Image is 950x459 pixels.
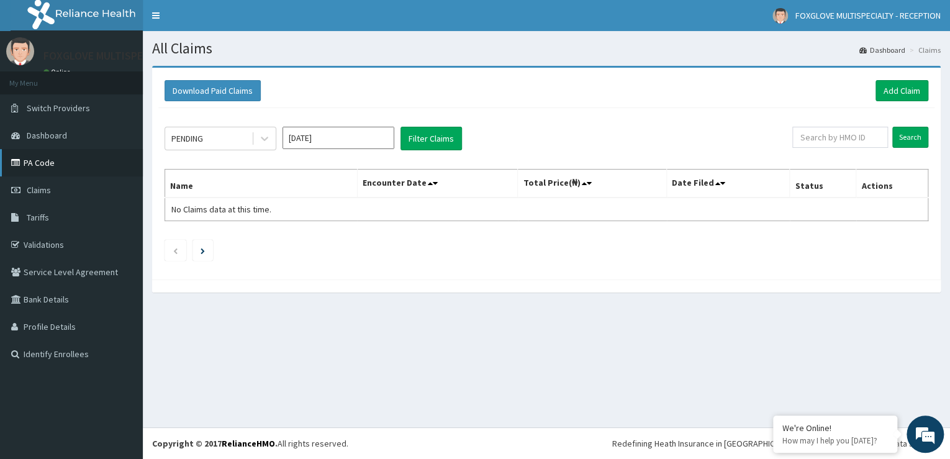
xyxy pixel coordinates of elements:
[892,127,928,148] input: Search
[790,170,856,198] th: Status
[612,437,941,450] div: Redefining Heath Insurance in [GEOGRAPHIC_DATA] using Telemedicine and Data Science!
[795,10,941,21] span: FOXGLOVE MULTISPECIALTY - RECEPTION
[43,68,73,76] a: Online
[859,45,905,55] a: Dashboard
[43,50,238,61] p: FOXGLOVE MULTISPECIALTY - RECEPTION
[856,170,928,198] th: Actions
[171,132,203,145] div: PENDING
[27,130,67,141] span: Dashboard
[875,80,928,101] a: Add Claim
[667,170,790,198] th: Date Filed
[907,45,941,55] li: Claims
[201,245,205,256] a: Next page
[357,170,518,198] th: Encounter Date
[173,245,178,256] a: Previous page
[782,435,888,446] p: How may I help you today?
[772,8,788,24] img: User Image
[27,212,49,223] span: Tariffs
[222,438,275,449] a: RelianceHMO
[171,204,271,215] span: No Claims data at this time.
[165,170,358,198] th: Name
[518,170,667,198] th: Total Price(₦)
[143,427,950,459] footer: All rights reserved.
[27,102,90,114] span: Switch Providers
[283,127,394,149] input: Select Month and Year
[27,184,51,196] span: Claims
[152,40,941,57] h1: All Claims
[792,127,888,148] input: Search by HMO ID
[400,127,462,150] button: Filter Claims
[165,80,261,101] button: Download Paid Claims
[782,422,888,434] div: We're Online!
[6,37,34,65] img: User Image
[152,438,278,449] strong: Copyright © 2017 .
